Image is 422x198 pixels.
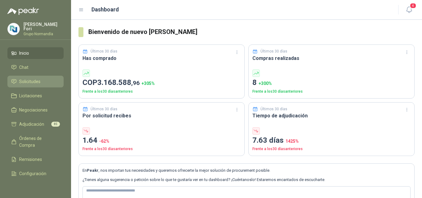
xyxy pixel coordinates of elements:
[82,89,241,95] p: Frente a los 30 días anteriores
[19,92,42,99] span: Licitaciones
[19,121,44,128] span: Adjudicación
[403,4,415,15] button: 4
[82,77,241,89] p: COP
[91,106,117,112] p: Últimos 30 días
[82,135,241,146] p: 1.64
[8,23,19,35] img: Company Logo
[252,146,411,152] p: Frente a los 30 días anteriores
[7,90,64,102] a: Licitaciones
[7,154,64,165] a: Remisiones
[7,118,64,130] a: Adjudicación85
[7,104,64,116] a: Negociaciones
[19,156,42,163] span: Remisiones
[7,133,64,151] a: Órdenes de Compra
[91,5,119,14] h1: Dashboard
[7,7,39,15] img: Logo peakr
[260,106,287,112] p: Últimos 30 días
[252,77,411,89] p: 8
[259,81,272,86] span: + 300 %
[7,47,64,59] a: Inicio
[410,3,416,9] span: 4
[7,61,64,73] a: Chat
[99,139,109,144] span: -62 %
[91,48,117,54] p: Últimos 30 días
[252,54,411,62] h3: Compras realizadas
[88,27,415,37] h3: Bienvenido de nuevo [PERSON_NAME]
[7,76,64,87] a: Solicitudes
[23,32,64,36] p: Grupo Normandía
[260,48,287,54] p: Últimos 30 días
[285,139,299,144] span: 1425 %
[252,112,411,120] h3: Tiempo de adjudicación
[19,170,46,177] span: Configuración
[252,89,411,95] p: Frente a los 30 días anteriores
[7,182,64,194] a: Manuales y ayuda
[87,168,99,173] b: Peakr
[82,146,241,152] p: Frente a los 30 días anteriores
[19,50,29,57] span: Inicio
[82,54,241,62] h3: Has comprado
[97,78,140,87] span: 3.168.588
[131,79,140,86] span: ,96
[23,22,64,31] p: [PERSON_NAME] Fori
[7,168,64,179] a: Configuración
[19,78,40,85] span: Solicitudes
[19,107,48,113] span: Negociaciones
[82,112,241,120] h3: Por solicitud recibes
[82,177,411,183] p: ¿Tienes alguna sugerencia o petición sobre lo que te gustaría ver en tu dashboard? ¡Cuéntanoslo! ...
[19,64,28,71] span: Chat
[141,81,155,86] span: + 305 %
[19,135,58,149] span: Órdenes de Compra
[51,122,60,127] span: 85
[252,135,411,146] p: 7.63 días
[82,167,411,174] p: En , nos importan tus necesidades y queremos ofrecerte la mejor solución de procurement posible.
